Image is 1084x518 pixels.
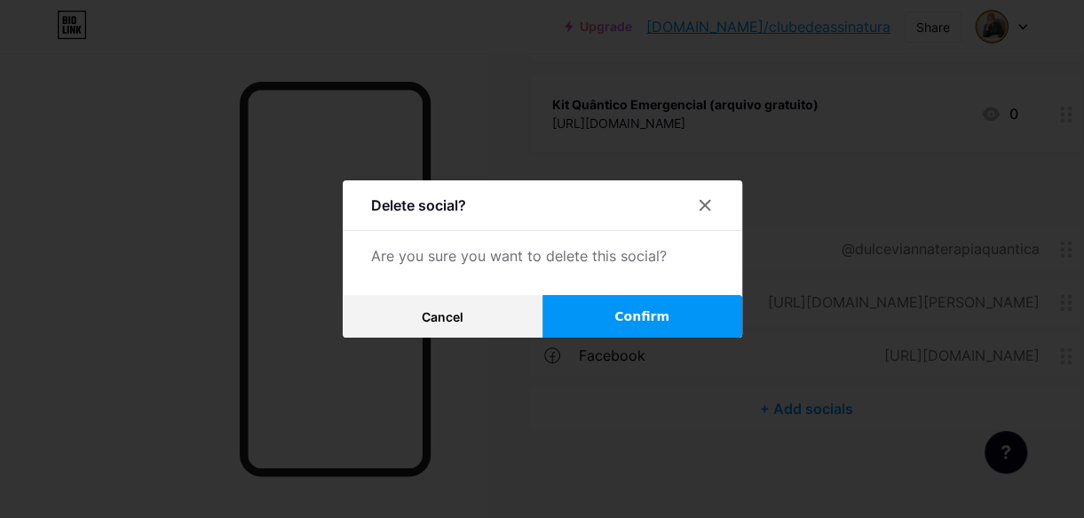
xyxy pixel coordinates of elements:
[343,295,542,338] button: Cancel
[542,295,742,338] button: Confirm
[371,195,466,216] div: Delete social?
[422,309,463,324] span: Cancel
[371,245,714,267] div: Are you sure you want to delete this social?
[614,307,669,326] span: Confirm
